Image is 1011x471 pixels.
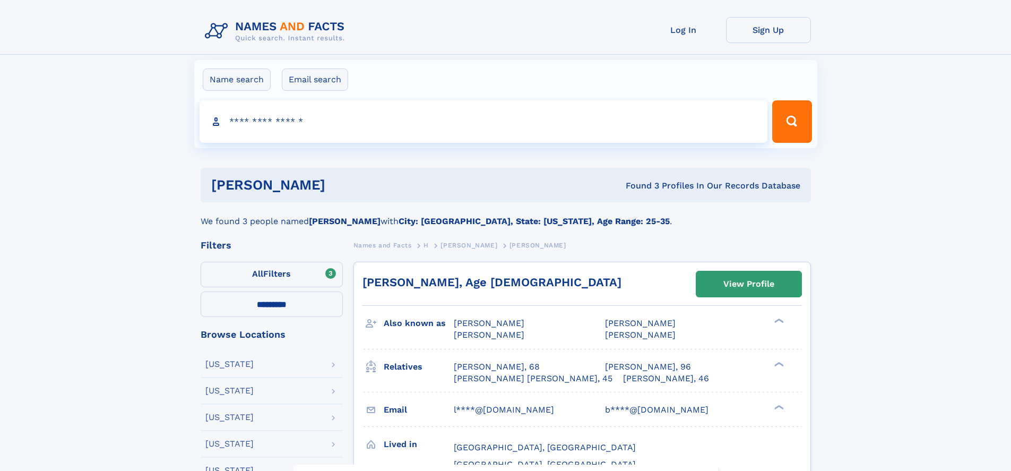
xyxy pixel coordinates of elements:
[605,361,691,373] a: [PERSON_NAME], 96
[201,17,353,46] img: Logo Names and Facts
[424,238,429,252] a: H
[454,330,524,340] span: [PERSON_NAME]
[772,361,784,367] div: ❯
[282,68,348,91] label: Email search
[205,360,254,369] div: [US_STATE]
[605,318,676,328] span: [PERSON_NAME]
[772,404,784,410] div: ❯
[623,373,709,384] a: [PERSON_NAME], 46
[353,238,412,252] a: Names and Facts
[641,17,726,43] a: Log In
[384,401,454,419] h3: Email
[726,17,811,43] a: Sign Up
[205,413,254,422] div: [US_STATE]
[201,330,343,339] div: Browse Locations
[424,242,429,249] span: H
[772,318,784,324] div: ❯
[200,100,768,143] input: search input
[309,216,381,226] b: [PERSON_NAME]
[454,361,540,373] a: [PERSON_NAME], 68
[399,216,670,226] b: City: [GEOGRAPHIC_DATA], State: [US_STATE], Age Range: 25-35
[362,276,621,289] a: [PERSON_NAME], Age [DEMOGRAPHIC_DATA]
[252,269,263,279] span: All
[772,100,811,143] button: Search Button
[201,202,811,228] div: We found 3 people named with .
[696,271,801,297] a: View Profile
[723,272,774,296] div: View Profile
[454,442,636,452] span: [GEOGRAPHIC_DATA], [GEOGRAPHIC_DATA]
[454,459,636,469] span: [GEOGRAPHIC_DATA], [GEOGRAPHIC_DATA]
[384,314,454,332] h3: Also known as
[205,387,254,395] div: [US_STATE]
[454,318,524,328] span: [PERSON_NAME]
[476,180,800,192] div: Found 3 Profiles In Our Records Database
[203,68,271,91] label: Name search
[201,262,343,287] label: Filters
[454,373,612,384] a: [PERSON_NAME] [PERSON_NAME], 45
[211,178,476,192] h1: [PERSON_NAME]
[384,435,454,453] h3: Lived in
[440,242,497,249] span: [PERSON_NAME]
[509,242,566,249] span: [PERSON_NAME]
[605,330,676,340] span: [PERSON_NAME]
[440,238,497,252] a: [PERSON_NAME]
[201,241,343,250] div: Filters
[384,358,454,376] h3: Relatives
[205,440,254,448] div: [US_STATE]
